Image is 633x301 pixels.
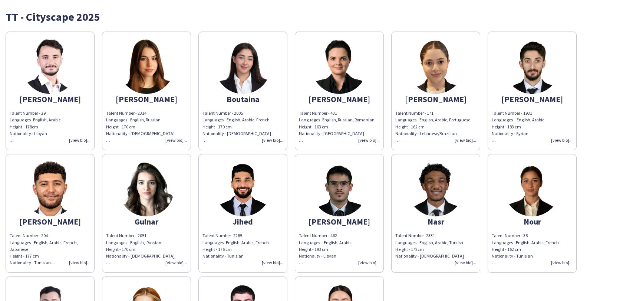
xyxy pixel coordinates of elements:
span: Talent Number - 38 Languages - English, Arabic, French Height - 162 cm Nationality - Tunisian [492,233,559,265]
div: [PERSON_NAME] [10,96,90,102]
img: thumb-6f468c74-4645-40a4-a044-d0cb2bae7fce.png [22,38,78,94]
div: Boutaina [202,96,283,102]
img: thumb-99595767-d77e-4714-a9c3-349fba0315ce.png [408,38,464,94]
div: [PERSON_NAME] [106,96,187,102]
span: Talent Number - 171 Languages - English, Arabic, Portuguese Height - 162 cm Nationality - Lebanes... [395,110,470,143]
span: Languages - English, Russian [106,240,161,245]
div: [PERSON_NAME] [395,96,476,102]
span: Talent Number - 462 [299,233,337,238]
span: Height - 170 cm [106,246,135,252]
span: Talent Number - 204 Languages - English, Arabic, French, Japanese Height - 177 cm Nationality - T... [10,233,78,265]
span: Talent Number -2285 Languages -English, Arabic, French Height - 176 cm Nationality - Tunisian [202,233,269,265]
img: thumb-cf1ef100-bd4c-4bfa-8225-f76fb2db5789.png [504,38,560,94]
div: [PERSON_NAME] [299,218,380,225]
span: Nationality - Libyan [299,253,336,265]
div: Nationality - [GEOGRAPHIC_DATA] [299,130,380,144]
img: thumb-fc0ec41b-593b-4b91-99e2-c5bc9b7bb986.png [22,161,78,216]
img: thumb-2f978ac4-2f16-45c0-8638-0408f1e67c19.png [311,161,367,216]
img: thumb-66549d24eb896.jpeg [504,161,560,216]
img: thumb-e4113425-5afa-4119-9bfc-ab93567e8ec3.png [215,38,271,94]
span: Nationality - Libyan [10,131,47,136]
div: [PERSON_NAME] [10,218,90,225]
span: Height - 178cm [10,124,38,130]
div: Nasr [395,218,476,225]
span: Height - 193 cm [299,246,328,252]
span: English, Arabic [33,117,61,122]
img: thumb-b083d176-5831-489b-b25d-683b51895855.png [119,38,174,94]
span: Talent Number - 431 Languages - [299,110,337,122]
span: English, Russian, Romanian [322,117,375,122]
div: Gulnar [106,218,187,225]
div: Talent Number - 1931 Languages - English, Arabic Height - 183 cm Nationality - Syrian [492,110,573,144]
img: thumb-2e773132-ef44-479f-9502-58c033076bc2.png [311,38,367,94]
span: Talent Number - 2051 [106,233,146,238]
span: Nationality - [DEMOGRAPHIC_DATA] [106,253,175,259]
span: Languages - English, Arabic, French Height - 170 cm Nationality - [DEMOGRAPHIC_DATA] [202,117,271,143]
div: [PERSON_NAME] [299,96,380,102]
img: thumb-24027445-e4bb-4dde-9a2a-904929da0a6e.png [408,161,464,216]
div: Nour [492,218,573,225]
div: Jihed [202,218,283,225]
span: Languages - English, Russian Height - 170 cm Nationality - [DEMOGRAPHIC_DATA] [106,117,175,143]
div: TT - Cityscape 2025 [6,11,627,22]
div: [PERSON_NAME] [492,96,573,102]
img: thumb-82cd6232-34da-43cd-8e71-bad1ae3a7233.jpg [215,161,271,216]
span: Talent Number - 2314 [106,110,146,116]
span: Talent Number -2331 Languages - English, Arabic, Turkish Height - 172cm Nationality - [DEMOGRAPHI... [395,233,464,265]
div: Talent Number - 2005 [202,110,283,117]
span: Height - 163 cm [299,124,328,130]
img: thumb-c1daa408-3f4e-4daf-973d-e9d8305fab80.png [119,161,174,216]
span: Languages - English, Arabic [299,240,352,245]
span: Talent Number - 29 Languages - [10,110,46,122]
